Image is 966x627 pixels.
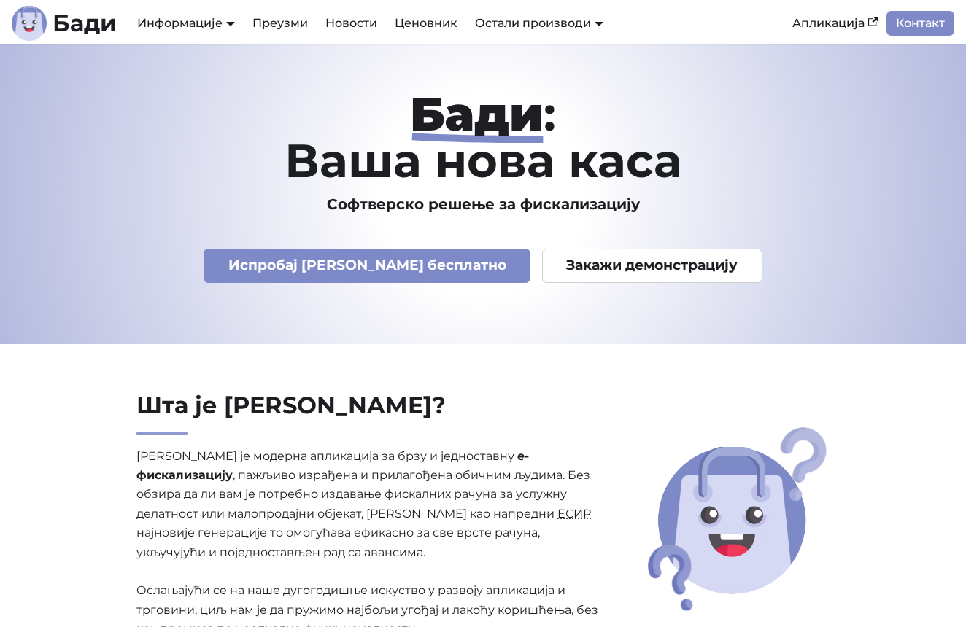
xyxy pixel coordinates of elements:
a: Информације [137,16,235,30]
a: Ценовник [386,11,466,36]
img: Лого [12,6,47,41]
strong: Бади [410,85,544,142]
a: Остали производи [475,16,603,30]
b: Бади [53,12,117,35]
h2: Шта је [PERSON_NAME]? [136,391,598,435]
h3: Софтверско решење за фискализацију [79,195,887,214]
a: ЛогоБади [12,6,117,41]
a: Апликација [784,11,886,36]
a: Новости [317,11,386,36]
h1: : Ваша нова каса [79,90,887,184]
a: Испробај [PERSON_NAME] бесплатно [204,249,530,283]
abbr: Електронски систем за издавање рачуна [557,507,591,521]
a: Преузми [244,11,317,36]
strong: е-фискализацију [136,449,529,482]
a: Контакт [886,11,954,36]
img: Шта је Бади? [644,423,830,615]
a: Закажи демонстрацију [542,249,762,283]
